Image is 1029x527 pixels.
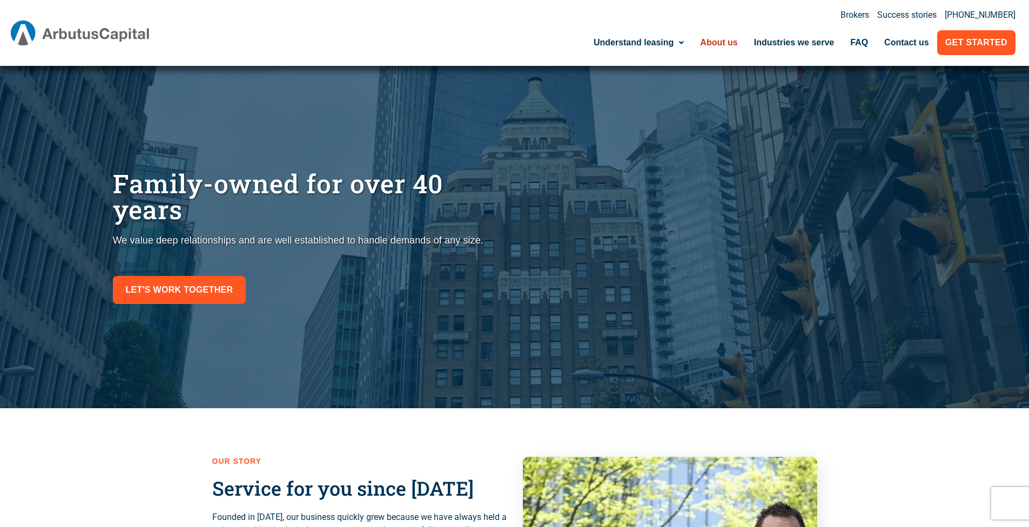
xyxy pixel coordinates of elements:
a: About us [692,30,745,55]
a: Let's work together [113,276,246,304]
h3: Service for you since [DATE] [212,477,507,500]
a: Contact us [876,30,937,55]
a: Get Started [937,30,1015,55]
a: [PHONE_NUMBER] [945,11,1015,19]
h2: Our Story [212,457,507,466]
a: Understand leasing [586,30,692,55]
a: Industries we serve [746,30,843,55]
a: FAQ [842,30,876,55]
p: We value deep relationships and are well established to handle demands of any size. [113,233,509,248]
h1: Family-owned for over 40 years [113,171,509,222]
span: Let's work together [126,282,233,298]
a: Success stories [877,11,937,19]
a: Brokers [840,11,869,19]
